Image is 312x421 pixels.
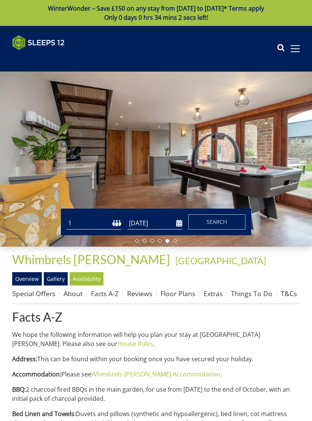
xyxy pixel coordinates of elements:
a: Gallery [44,272,68,285]
a: Floor Plans [161,289,195,298]
span: - [172,255,266,266]
span: Whimbrels [PERSON_NAME] [12,252,170,267]
input: Arrival Date [127,217,182,230]
strong: Address: [12,355,37,363]
strong: Accommodation: [12,370,61,378]
a: [GEOGRAPHIC_DATA] [175,255,266,266]
p: 2 charcoal fired BBQs in the main garden, for use from [DATE] to the end of October, with an init... [12,385,300,403]
a: About [64,289,83,298]
p: Please see . [12,370,300,379]
a: Things To Do [231,289,272,298]
a: Overview [12,272,42,285]
span: Search [207,218,227,225]
iframe: Customer reviews powered by Trustpilot [8,55,88,61]
a: T&Cs [281,289,297,298]
a: Facts A-Z [12,310,300,324]
a: Special Offers [12,289,55,298]
p: We hope the following information will help you plan your stay at [GEOGRAPHIC_DATA][PERSON_NAME].... [12,330,300,348]
a: Extras [204,289,223,298]
a: Whimbrels [PERSON_NAME] Accommodation [91,370,220,378]
span: Only 0 days 0 hrs 34 mins 2 secs left! [104,13,208,22]
a: Availability [70,272,103,285]
p: This can be found within your booking once you have secured your holiday. [12,354,300,364]
strong: BBQ: [12,385,26,394]
strong: Bed Linen and Towels: [12,410,76,418]
a: House Rules [118,340,153,348]
a: Reviews [127,289,152,298]
img: Sleeps 12 [12,35,65,50]
button: Search [188,214,245,230]
a: Facts A-Z [91,289,119,298]
a: Whimbrels [PERSON_NAME] [12,252,172,267]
